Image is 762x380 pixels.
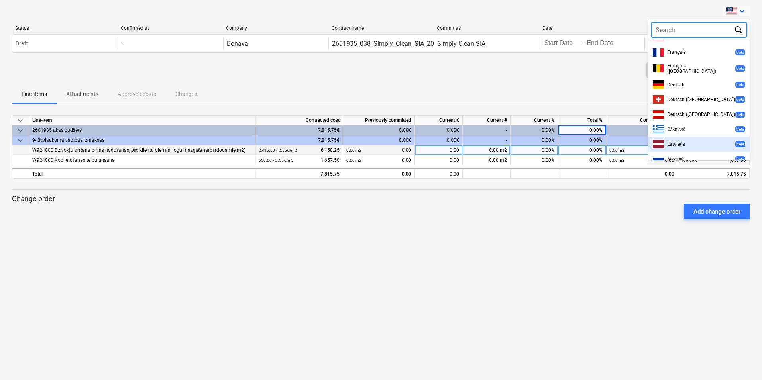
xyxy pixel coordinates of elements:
p: beta [736,127,744,132]
p: beta [736,50,744,55]
p: beta [736,97,744,102]
span: Deutsch ([GEOGRAPHIC_DATA]) [667,97,735,102]
p: beta [736,141,744,147]
p: beta [736,112,744,117]
span: русский [667,156,683,162]
span: Français [667,49,686,55]
span: Deutsch ([GEOGRAPHIC_DATA]) [667,112,735,117]
span: Français ([GEOGRAPHIC_DATA]) [667,63,735,74]
p: beta [736,157,744,162]
span: Latvietis [667,141,685,147]
span: Ελληνικά [667,126,685,132]
p: beta [736,82,744,87]
p: beta [736,66,744,71]
span: Deutsch [667,82,685,88]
